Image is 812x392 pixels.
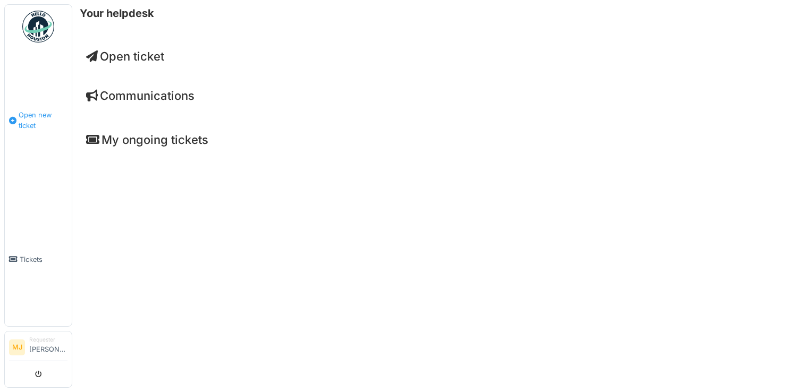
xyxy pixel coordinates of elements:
[29,336,67,344] div: Requester
[22,11,54,42] img: Badge_color-CXgf-gQk.svg
[5,48,72,192] a: Open new ticket
[86,89,798,103] h4: Communications
[86,49,164,63] a: Open ticket
[29,336,67,359] li: [PERSON_NAME]
[9,339,25,355] li: MJ
[80,7,154,20] h6: Your helpdesk
[9,336,67,361] a: MJ Requester[PERSON_NAME]
[20,254,67,265] span: Tickets
[19,110,67,130] span: Open new ticket
[5,192,72,326] a: Tickets
[86,133,798,147] h4: My ongoing tickets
